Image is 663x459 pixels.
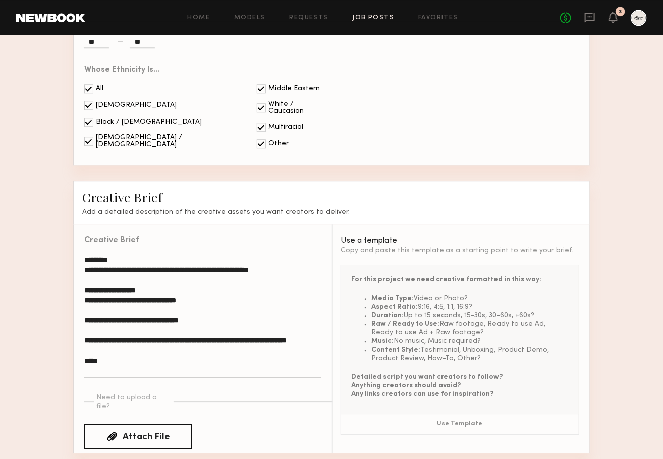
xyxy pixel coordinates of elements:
[268,85,320,92] div: Middle Eastern
[96,119,202,126] div: Black / [DEMOGRAPHIC_DATA]
[268,140,289,147] div: Other
[97,394,172,411] div: Need to upload a file?
[371,320,569,337] li: Raw footage, Ready to use Ad, Ready to use Ad + Raw footage?
[371,347,420,353] span: Content Style:
[341,246,579,255] div: Copy and paste this template as a starting point to write your brief.
[371,294,569,303] li: Video or Photo?
[268,124,303,131] div: Multiracial
[371,321,439,327] span: Raw / Ready to Use:
[371,311,569,320] li: Up to 15 seconds, 15-30s, 30-60s, +60s?
[619,9,622,15] div: 3
[353,15,395,21] a: Job Posts
[84,237,139,245] div: Creative Brief
[341,237,579,245] div: Use a template
[84,66,159,74] div: Whose ethnicity is...
[123,433,170,442] div: Attach File
[96,102,177,109] div: [DEMOGRAPHIC_DATA]
[96,85,103,92] div: All
[371,295,414,302] span: Media Type:
[371,346,569,363] li: Testimonial, Unboxing, Product Demo, Product Review, How-To, Other?
[351,373,569,398] p: Detailed script you want creators to follow? Anything creators should avoid? Any links creators c...
[268,101,330,115] div: White / Caucasian
[371,303,569,311] li: 9:16, 4:5, 1:1, 16:9?
[371,337,569,346] li: No music, Music required?
[371,338,394,345] span: Music:
[82,208,581,216] h3: Add a detailed description of the creative assets you want creators to deliver.
[188,15,210,21] a: Home
[418,15,458,21] a: Favorites
[341,414,579,434] button: Use Template
[234,15,265,21] a: Models
[371,304,418,310] span: Aspect Ratio:
[290,15,328,21] a: Requests
[351,275,569,284] div: For this project we need creative formatted in this way:
[371,312,404,319] span: Duration:
[82,189,162,205] span: Creative Brief
[96,134,251,148] div: [DEMOGRAPHIC_DATA] / [DEMOGRAPHIC_DATA]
